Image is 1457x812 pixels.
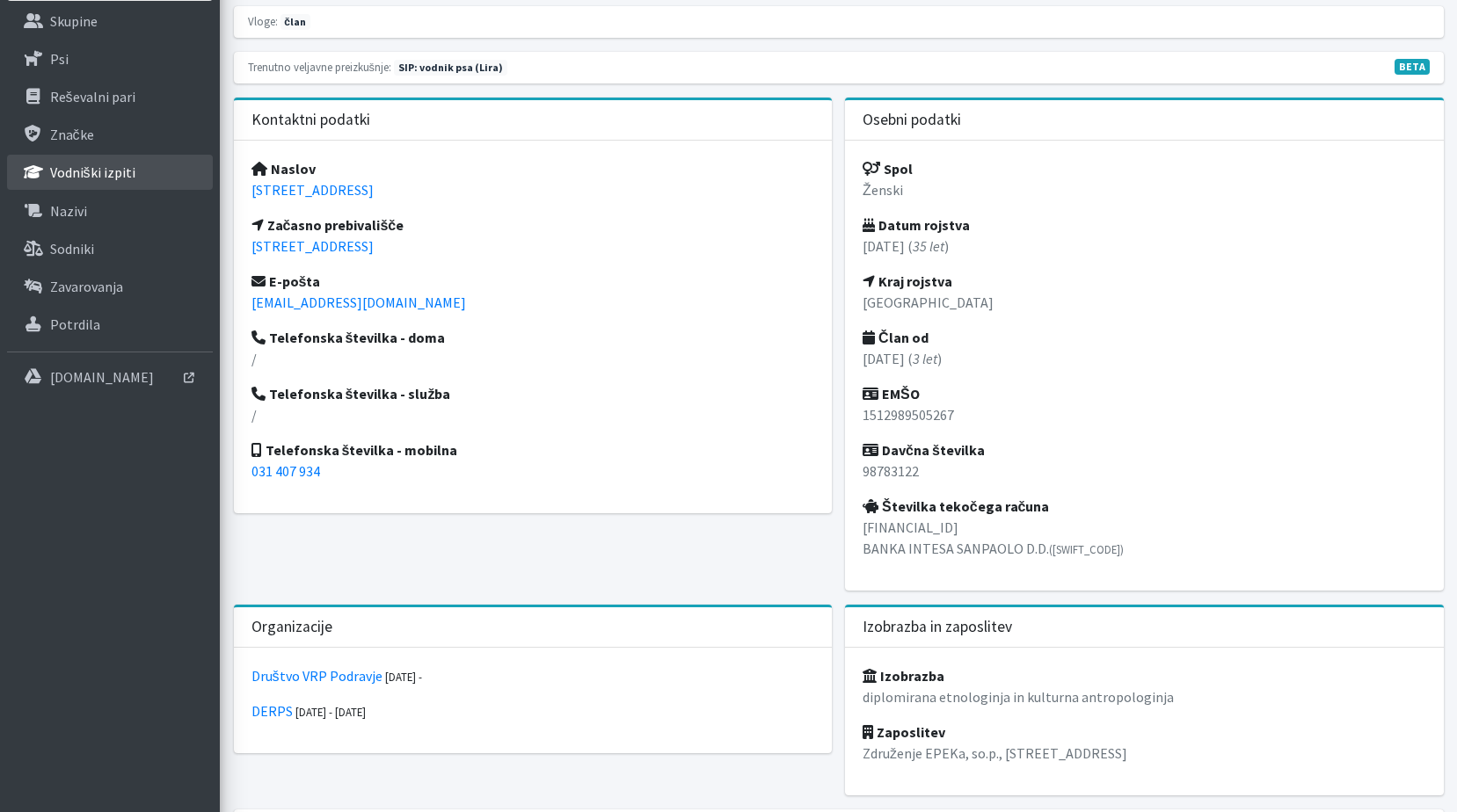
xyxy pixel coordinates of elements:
a: DERPS [251,702,293,720]
p: / [251,348,815,369]
strong: Član od [863,329,929,346]
p: Psi [50,50,69,68]
a: 031 407 934 [251,462,320,480]
p: Reševalni pari [50,88,135,105]
strong: Zaposlitev [863,723,945,741]
small: ([SWIFT_CODE]) [1049,542,1124,556]
p: Sodniki [50,240,94,257]
a: Reševalni pari [7,79,213,114]
strong: Naslov [251,160,316,178]
p: [FINANCIAL_ID] BANKA INTESA SANPAOLO D.D. [863,517,1426,559]
a: Psi [7,41,213,76]
p: [DATE] ( ) [863,348,1426,369]
a: Potrdila [7,307,213,342]
p: diplomirana etnologinja in kulturna antropologinja [863,686,1426,707]
strong: Kraj rojstva [863,272,952,290]
p: [GEOGRAPHIC_DATA] [863,292,1426,313]
strong: Številka tekočega računa [863,497,1049,515]
a: Skupine [7,4,213,39]
a: Nazivi [7,193,213,228]
a: Sodniki [7,231,213,266]
h3: Kontaktni podatki [251,111,370,129]
h3: Osebni podatki [863,111,961,129]
small: [DATE] - [385,670,422,684]
p: Značke [50,126,94,143]
a: Društvo VRP Podravje [251,667,382,685]
span: V fazi razvoja [1395,59,1430,75]
em: 3 let [913,350,937,367]
strong: E-pošta [251,272,321,290]
strong: Davčna številka [863,441,985,459]
span: Naslednja preizkušnja: pomlad 2026 [394,60,507,76]
p: [DOMAIN_NAME] [50,368,154,386]
p: 1512989505267 [863,404,1426,425]
strong: Telefonska številka - doma [251,329,446,346]
small: [DATE] - [DATE] [295,705,366,719]
p: Združenje EPEKa, so.p., [STREET_ADDRESS] [863,743,1426,764]
small: Trenutno veljavne preizkušnje: [248,60,391,74]
a: Značke [7,117,213,152]
a: [DOMAIN_NAME] [7,359,213,395]
a: [STREET_ADDRESS] [251,237,374,255]
p: Potrdila [50,315,100,333]
h3: Organizacije [251,618,332,636]
strong: Spol [863,160,913,178]
p: 98783122 [863,460,1426,482]
strong: Začasno prebivališče [251,216,404,234]
p: Skupine [50,12,98,30]
small: Vloge: [248,14,278,28]
p: / [251,404,815,425]
h3: Izobrazba in zaposlitev [863,618,1012,636]
a: [EMAIL_ADDRESS][DOMAIN_NAME] [251,294,466,311]
a: [STREET_ADDRESS] [251,181,374,199]
p: [DATE] ( ) [863,236,1426,257]
a: Vodniški izpiti [7,155,213,190]
a: Zavarovanja [7,269,213,304]
strong: EMŠO [863,385,920,402]
strong: Izobrazba [863,667,944,685]
em: 35 let [913,237,944,255]
p: Nazivi [50,202,87,220]
p: Ženski [863,179,1426,200]
strong: Telefonska številka - služba [251,385,451,402]
strong: Datum rojstva [863,216,970,234]
p: Zavarovanja [50,278,123,295]
strong: Telefonska številka - mobilna [251,441,458,459]
p: Vodniški izpiti [50,163,135,181]
span: član [280,14,310,30]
